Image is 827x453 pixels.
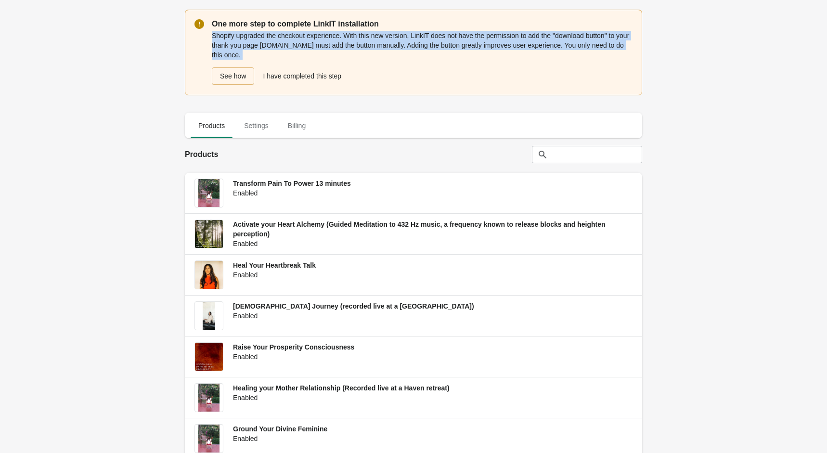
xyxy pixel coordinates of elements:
[233,425,327,433] span: Ground Your Divine Feminine
[233,311,633,321] div: Enabled
[259,67,347,85] button: I have completed this step
[195,343,223,371] img: Raise Your Prosperity Consciousness
[191,117,233,134] span: Products
[198,179,220,207] img: Transform Pain To Power 13 minutes
[233,434,633,443] div: Enabled
[233,239,633,248] div: Enabled
[233,270,633,280] div: Enabled
[212,30,633,86] div: Shopify upgraded the checkout experience. With this new version, LinkIT does not have the permiss...
[263,72,341,80] span: I have completed this step
[233,261,316,269] span: Heal Your Heartbreak Talk
[233,180,351,187] span: Transform Pain To Power 13 minutes
[212,67,254,85] button: See how
[236,117,276,134] span: Settings
[203,302,216,330] img: Temple Journey (recorded live at a Haven)
[233,302,474,310] span: [DEMOGRAPHIC_DATA] Journey (recorded live at a [GEOGRAPHIC_DATA])
[280,117,313,134] span: Billing
[233,352,633,362] div: Enabled
[233,384,450,392] span: Healing your Mother Relationship (Recorded live at a Haven retreat)
[233,188,633,198] div: Enabled
[195,220,223,248] img: Activate your Heart Alchemy (Guided Meditation to 432 Hz music, a frequency known to release bloc...
[198,425,220,453] img: Ground Your Divine Feminine
[195,261,223,289] img: Heal Your Heartbreak Talk
[185,149,218,160] h2: Products
[212,18,633,30] p: One more step to complete LinkIT installation
[233,393,633,402] div: Enabled
[233,343,354,351] span: Raise Your Prosperity Consciousness
[198,384,220,412] img: Healing your Mother Relationship (Recorded live at a Haven retreat)
[233,220,606,238] span: Activate your Heart Alchemy (Guided Meditation to 432 Hz music, a frequency known to release bloc...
